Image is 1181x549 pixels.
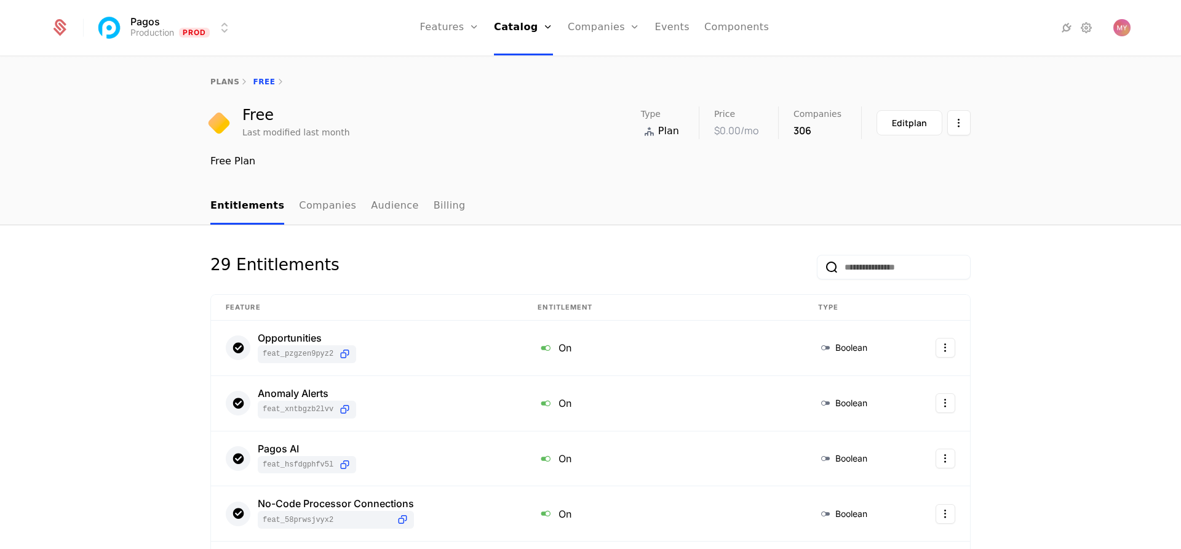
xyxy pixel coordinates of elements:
[1113,19,1131,36] button: Open user button
[210,188,466,225] ul: Choose Sub Page
[210,188,971,225] nav: Main
[299,188,356,225] a: Companies
[538,340,788,356] div: On
[641,110,661,118] span: Type
[130,17,160,26] span: Pagos
[835,452,867,465] span: Boolean
[714,123,758,138] div: $0.00 /mo
[538,505,788,521] div: On
[263,460,333,470] span: feat_hSFDgphFv5L
[98,14,233,41] button: Select environment
[263,404,333,414] span: feat_XNTbGZb2LVV
[714,110,735,118] span: Price
[793,123,841,138] div: 306
[658,124,679,138] span: Plan
[1059,20,1074,35] a: Integrations
[210,78,239,86] a: plans
[835,342,867,354] span: Boolean
[130,26,174,39] div: Production
[835,397,867,409] span: Boolean
[892,117,927,129] div: Edit plan
[538,451,788,467] div: On
[1079,20,1094,35] a: Settings
[936,393,955,413] button: Select action
[835,508,867,520] span: Boolean
[936,504,955,524] button: Select action
[211,295,523,321] th: Feature
[1113,19,1131,36] img: Max Yefimovich
[210,255,340,279] div: 29 Entitlements
[258,388,356,398] div: Anomaly Alerts
[95,13,124,42] img: Pagos
[371,188,419,225] a: Audience
[179,28,210,38] span: Prod
[803,295,915,321] th: Type
[947,110,971,135] button: Select action
[538,395,788,411] div: On
[210,188,284,225] a: Entitlements
[877,110,942,135] button: Editplan
[434,188,466,225] a: Billing
[793,110,841,118] span: Companies
[258,499,414,508] div: No-Code Processor Connections
[936,338,955,358] button: Select action
[242,108,350,122] div: Free
[242,126,350,138] div: Last modified last month
[263,515,391,525] span: feat_58pRWSjVYX2
[936,449,955,468] button: Select action
[523,295,803,321] th: Entitlement
[210,154,971,169] div: Free Plan
[258,333,356,343] div: Opportunities
[263,349,333,359] span: feat_PzgzeN9pyZ2
[258,444,356,454] div: Pagos AI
